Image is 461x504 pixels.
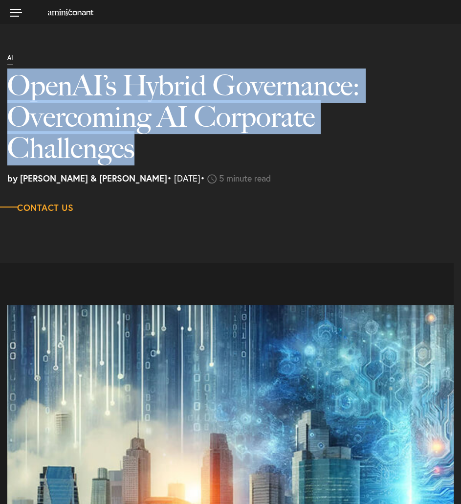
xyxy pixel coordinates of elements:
h1: OpenAI’s Hybrid Governance: Overcoming AI Corporate Challenges [7,70,431,174]
img: icon-time-light.svg [207,174,217,183]
p: • [DATE] [7,174,454,183]
span: 5 minute read [219,172,271,184]
img: Amini & Conant [48,9,94,16]
p: AI [7,55,13,66]
a: Home [48,8,94,16]
strong: by [PERSON_NAME] & [PERSON_NAME] [7,172,167,184]
span: • [200,172,205,184]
